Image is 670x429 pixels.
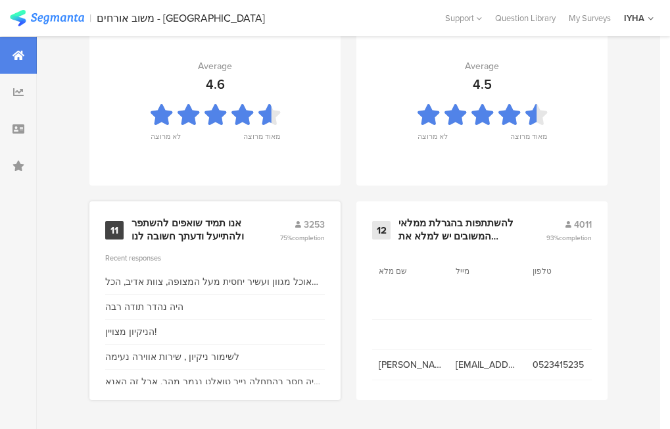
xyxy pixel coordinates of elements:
span: 75% [280,233,325,243]
div: אוכל מגוון ועשיר יחסית מעל המצופה, צוות אדיב, הכל נקי ומסודר. מצב תחזוקה בחדר גרוע - דלת מרפסת לא... [105,275,325,289]
div: 4.5 [473,74,492,94]
div: להשתתפות בהגרלת ממלאי המשובים יש למלא את הפרטים [398,217,514,243]
div: משוב אורחים - [GEOGRAPHIC_DATA] [97,12,265,24]
a: My Surveys [562,12,617,24]
div: 11 [105,221,124,240]
div: לא מרוצה [151,131,181,149]
div: הניקיון מצויין! [105,325,156,339]
div: היה חסר בהתחלה נייר טואלט נגמר מהר. אבל זה האנא הכי טוב שהיינו בו והחדר היה מרווח ונעים [105,375,325,389]
span: 0523415235 [533,358,596,372]
div: Support [445,8,482,28]
section: שם מלא [379,265,438,277]
div: מאוד מרוצה [510,131,547,149]
div: לא מרוצה [418,131,448,149]
a: Question Library [489,12,562,24]
section: טלפון [533,265,592,277]
div: היה נהדר תודה רבה [105,300,183,314]
span: 4011 [574,218,592,232]
div: אנו תמיד שואפים להשתפר ולהתייעל ודעתך חשובה לנו [132,217,248,243]
span: 93% [546,233,592,243]
div: | [89,11,91,26]
span: completion [559,233,592,243]
div: IYHA [624,12,644,24]
section: מייל [456,265,515,277]
img: segmanta logo [10,10,84,26]
div: Recent responses [105,253,325,263]
div: מאוד מרוצה [243,131,280,149]
span: [PERSON_NAME] [379,358,443,372]
div: לשימור ניקיון , שירות אווירה נעימה [105,350,239,364]
span: 3253 [304,218,325,232]
span: completion [292,233,325,243]
div: Average [465,59,499,73]
div: 12 [372,221,391,240]
div: Average [198,59,232,73]
span: [EMAIL_ADDRESS][DOMAIN_NAME] [456,358,519,372]
div: 4.6 [206,74,225,94]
